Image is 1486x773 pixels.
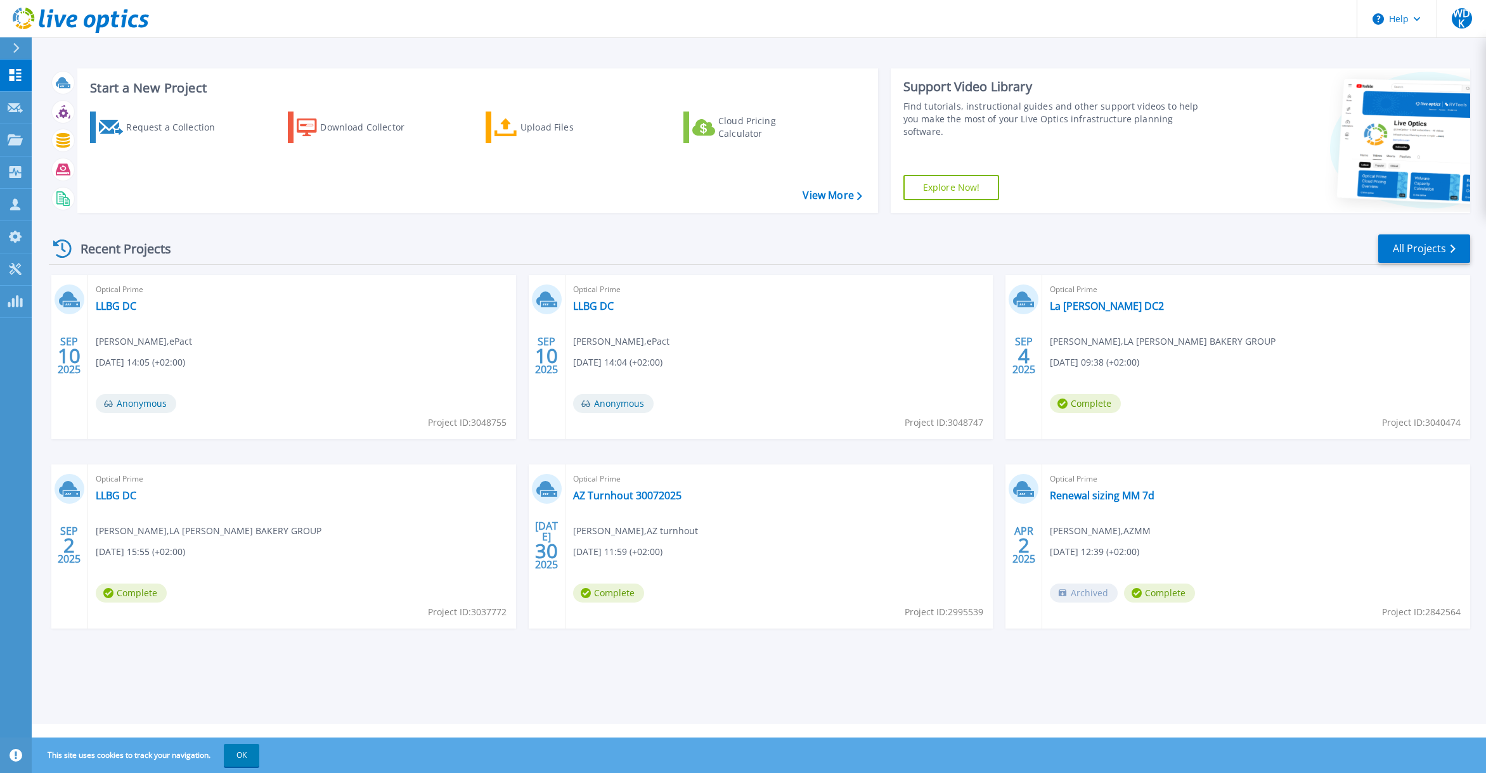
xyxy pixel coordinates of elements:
a: Download Collector [288,112,429,143]
span: [PERSON_NAME] , AZMM [1050,524,1151,538]
span: Complete [1124,584,1195,603]
a: Renewal sizing MM 7d [1050,489,1154,502]
span: 2 [1018,540,1030,551]
span: 2 [63,540,75,551]
button: OK [224,744,259,767]
span: [DATE] 14:05 (+02:00) [96,355,185,369]
div: APR 2025 [1012,522,1036,568]
a: LLBG DC [96,300,136,312]
span: 10 [58,350,81,361]
div: SEP 2025 [1012,333,1036,379]
div: SEP 2025 [57,522,81,568]
a: Upload Files [486,112,627,143]
a: Explore Now! [903,175,1000,200]
span: 4 [1018,350,1030,361]
h3: Start a New Project [90,81,862,95]
a: AZ Turnhout 30072025 [573,489,682,502]
span: Project ID: 3048755 [428,416,507,430]
div: Download Collector [320,115,422,140]
span: 10 [535,350,558,361]
span: Project ID: 3037772 [428,605,507,619]
div: Request a Collection [126,115,228,140]
span: [DATE] 12:39 (+02:00) [1050,545,1139,559]
div: Support Video Library [903,79,1202,95]
span: [DATE] 14:04 (+02:00) [573,355,662,369]
a: All Projects [1378,234,1470,263]
span: [PERSON_NAME] , AZ turnhout [573,524,698,538]
span: [DATE] 09:38 (+02:00) [1050,355,1139,369]
div: Cloud Pricing Calculator [718,115,820,140]
a: La [PERSON_NAME] DC2 [1050,300,1164,312]
span: Project ID: 3048747 [905,416,983,430]
span: [DATE] 11:59 (+02:00) [573,545,662,559]
span: Optical Prime [573,283,986,297]
div: SEP 2025 [534,333,559,379]
span: Complete [1050,394,1121,413]
div: Recent Projects [49,233,188,264]
span: Optical Prime [1050,283,1463,297]
span: Optical Prime [96,472,508,486]
span: [PERSON_NAME] , ePact [573,335,669,348]
a: Cloud Pricing Calculator [683,112,825,143]
div: Upload Files [520,115,622,140]
span: Optical Prime [573,472,986,486]
div: [DATE] 2025 [534,522,559,568]
span: This site uses cookies to track your navigation. [35,744,259,767]
a: View More [803,189,862,201]
span: Project ID: 2842564 [1382,605,1461,619]
span: [PERSON_NAME] , ePact [96,335,192,348]
span: [PERSON_NAME] , LA [PERSON_NAME] BAKERY GROUP [1050,335,1276,348]
span: [DATE] 15:55 (+02:00) [96,545,185,559]
span: Archived [1050,584,1118,603]
a: Request a Collection [90,112,231,143]
span: Optical Prime [1050,472,1463,486]
span: Project ID: 3040474 [1382,416,1461,430]
span: [PERSON_NAME] , LA [PERSON_NAME] BAKERY GROUP [96,524,321,538]
span: Anonymous [96,394,176,413]
span: Complete [573,584,644,603]
div: SEP 2025 [57,333,81,379]
span: Optical Prime [96,283,508,297]
div: Find tutorials, instructional guides and other support videos to help you make the most of your L... [903,100,1202,138]
a: LLBG DC [96,489,136,502]
span: Anonymous [573,394,654,413]
span: Complete [96,584,167,603]
span: WDK [1452,8,1472,29]
span: Project ID: 2995539 [905,605,983,619]
a: LLBG DC [573,300,614,312]
span: 30 [535,546,558,556]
